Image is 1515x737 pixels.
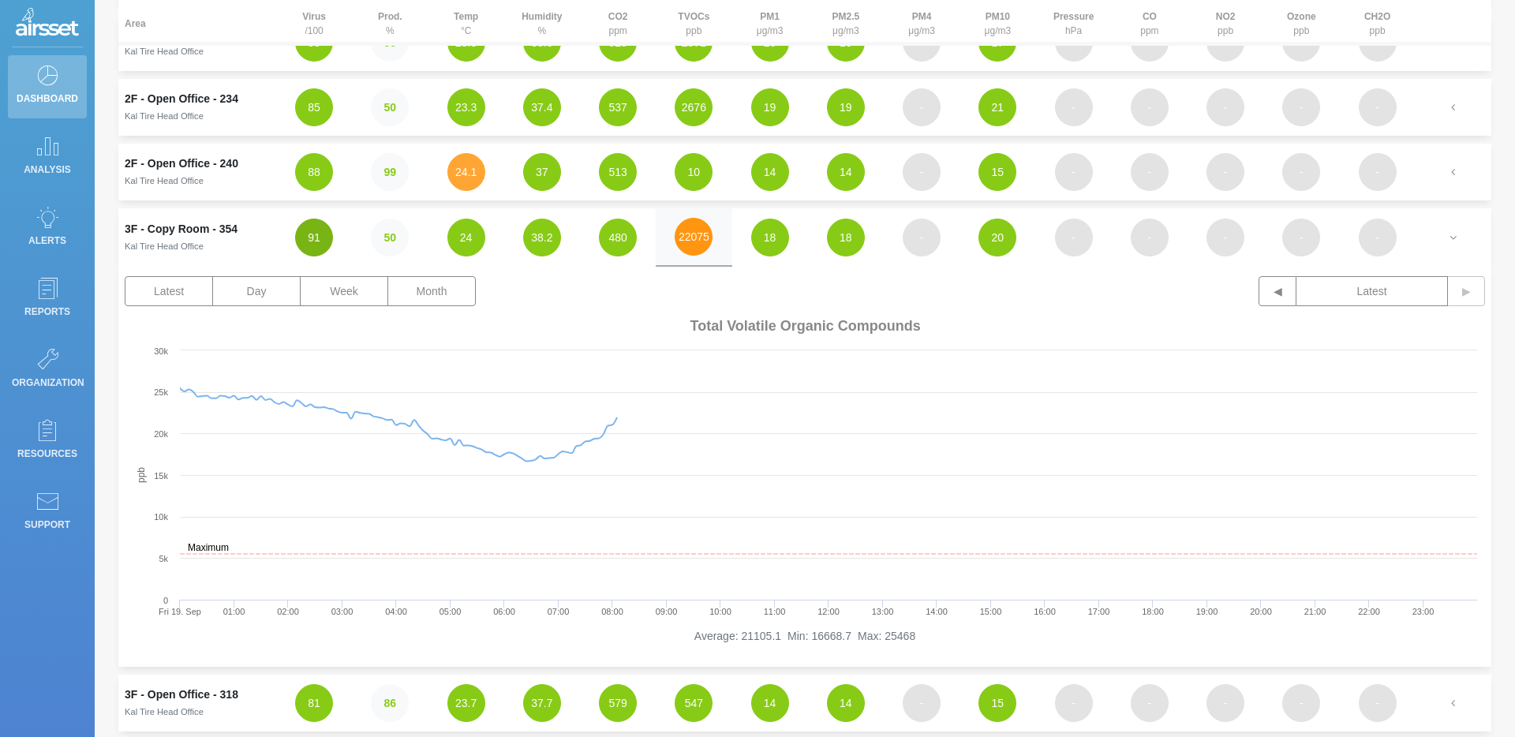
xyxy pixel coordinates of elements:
button: - [1359,684,1397,722]
strong: 50 [384,231,397,244]
button: - [1282,88,1320,126]
button: - [1206,153,1244,191]
strong: 99 [384,166,397,178]
span: Total Volatile Organic Compounds [690,318,921,335]
strong: 50 [384,101,397,114]
button: 50 [371,88,409,126]
button: 38.2 [523,219,561,256]
text: 12:00 [817,607,840,616]
button: 23.3 [447,88,485,126]
strong: CH2O [1364,11,1390,22]
small: Kal Tire Head Office [125,111,204,121]
button: 20 [978,219,1016,256]
p: Reports [12,300,83,324]
td: 3F - Open Office - 318Kal Tire Head Office [118,675,276,731]
strong: Temp [454,11,478,22]
text: 17:00 [1088,607,1110,616]
button: Month [387,276,476,306]
strong: Pressure [1053,11,1094,22]
a: Dashboard [8,55,87,118]
small: Kal Tire Head Office [125,47,204,56]
td: 2F - Open Office - 234Kal Tire Head Office [118,79,276,136]
text: 04:00 [385,607,407,616]
p: Alerts [12,229,83,253]
button: ▶ [1447,276,1485,306]
a: Analysis [8,126,87,189]
strong: PM10 [986,11,1010,22]
button: 91 [295,219,333,256]
button: - [1131,153,1169,191]
button: 18 [751,219,789,256]
li: Max: 25468 [858,628,915,645]
text: 15:00 [980,607,1002,616]
text: 08:00 [601,607,623,616]
button: Day [212,276,301,306]
strong: NO2 [1216,11,1236,22]
text: 13:00 [872,607,894,616]
strong: PM4 [912,11,932,22]
button: 37.4 [523,88,561,126]
button: Week [300,276,388,306]
text: 10k [154,512,168,522]
button: 579 [599,684,637,722]
text: 30k [154,346,168,356]
button: 2676 [675,88,713,126]
strong: Prod. [378,11,402,22]
text: 19:00 [1196,607,1218,616]
button: - [903,88,941,126]
text: 03:00 [331,607,353,616]
button: 22075 [675,218,713,256]
p: Organization [12,371,83,395]
text: 23:00 [1412,607,1435,616]
text: 05:00 [440,607,462,616]
button: - [1282,219,1320,256]
td: 3F - Copy Room - 354Kal Tire Head Office [118,208,276,267]
button: Latest [125,276,213,306]
text: 06:00 [493,607,515,616]
text: 09:00 [656,607,678,616]
button: 37 [523,153,561,191]
button: - [1131,219,1169,256]
button: 50 [371,219,409,256]
button: - [1359,153,1397,191]
strong: Ozone [1287,11,1316,22]
text: 14:00 [926,607,948,616]
button: - [1055,684,1093,722]
button: - [1359,219,1397,256]
button: - [903,684,941,722]
text: 11:00 [764,607,786,616]
text: 5k [159,554,168,563]
button: - [1131,684,1169,722]
text: 07:00 [548,607,570,616]
button: 14 [751,684,789,722]
text: 10:00 [709,607,731,616]
button: Latest [1296,276,1448,306]
text: 02:00 [277,607,299,616]
button: ◀ [1259,276,1296,306]
button: 15 [978,684,1016,722]
text: ppb [136,467,147,483]
button: 480 [599,219,637,256]
text: 20:00 [1250,607,1272,616]
button: - [1206,684,1244,722]
p: Support [12,513,83,537]
p: Resources [12,442,83,466]
button: - [1206,88,1244,126]
strong: Virus [302,11,326,22]
li: Average: 21105.1 [694,628,781,645]
button: 21 [978,88,1016,126]
button: 37.7 [523,684,561,722]
strong: TVOCs [678,11,709,22]
text: 25k [154,387,168,397]
small: Kal Tire Head Office [125,176,204,185]
button: - [1359,88,1397,126]
strong: CO [1143,11,1157,22]
strong: PM1 [760,11,780,22]
button: 23.7 [447,684,485,722]
button: - [1282,684,1320,722]
a: Reports [8,268,87,331]
text: 22:00 [1358,607,1380,616]
text: 0 [163,596,168,605]
button: - [1206,219,1244,256]
text: Maximum [188,542,229,553]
